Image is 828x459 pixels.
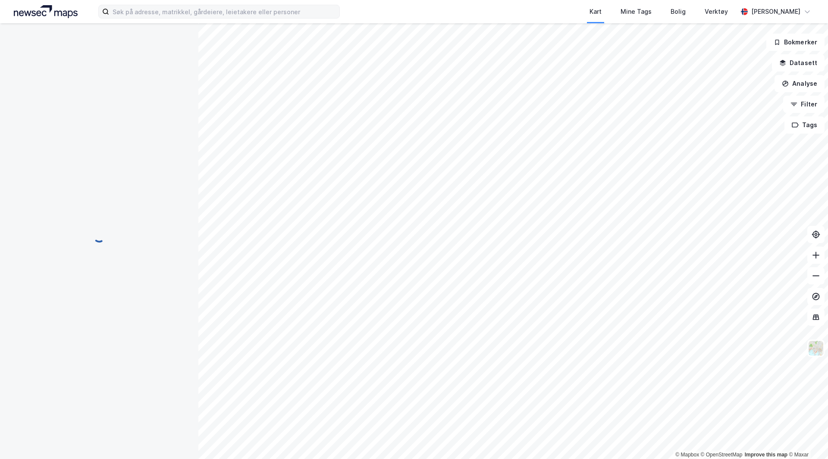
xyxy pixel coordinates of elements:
[808,340,824,356] img: Z
[701,452,743,458] a: OpenStreetMap
[775,75,825,92] button: Analyse
[784,116,825,134] button: Tags
[783,96,825,113] button: Filter
[705,6,728,17] div: Verktøy
[785,418,828,459] div: Kontrollprogram for chat
[675,452,699,458] a: Mapbox
[671,6,686,17] div: Bolig
[772,54,825,72] button: Datasett
[751,6,800,17] div: [PERSON_NAME]
[92,229,106,243] img: spinner.a6d8c91a73a9ac5275cf975e30b51cfb.svg
[745,452,787,458] a: Improve this map
[621,6,652,17] div: Mine Tags
[590,6,602,17] div: Kart
[785,418,828,459] iframe: Chat Widget
[766,34,825,51] button: Bokmerker
[14,5,78,18] img: logo.a4113a55bc3d86da70a041830d287a7e.svg
[109,5,339,18] input: Søk på adresse, matrikkel, gårdeiere, leietakere eller personer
